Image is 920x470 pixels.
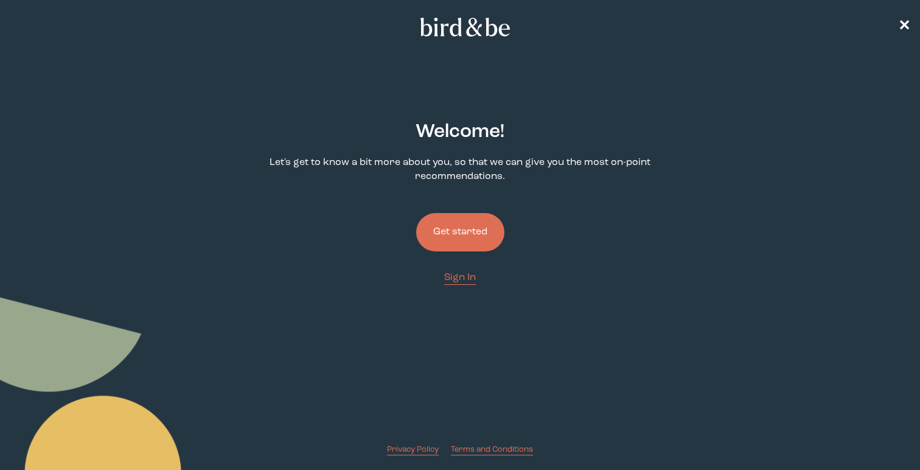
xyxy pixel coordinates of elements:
[444,273,476,282] span: Sign In
[416,118,504,146] h2: Welcome !
[240,156,680,184] p: Let's get to know a bit more about you, so that we can give you the most on-point recommendations.
[387,446,439,454] span: Privacy Policy
[898,16,910,38] a: ✕
[444,271,476,285] a: Sign In
[451,444,533,455] a: Terms and Conditions
[898,19,910,34] span: ✕
[451,446,533,454] span: Terms and Conditions
[387,444,439,455] a: Privacy Policy
[416,213,504,251] button: Get started
[416,194,504,271] a: Get started
[859,413,908,458] iframe: Gorgias live chat messenger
